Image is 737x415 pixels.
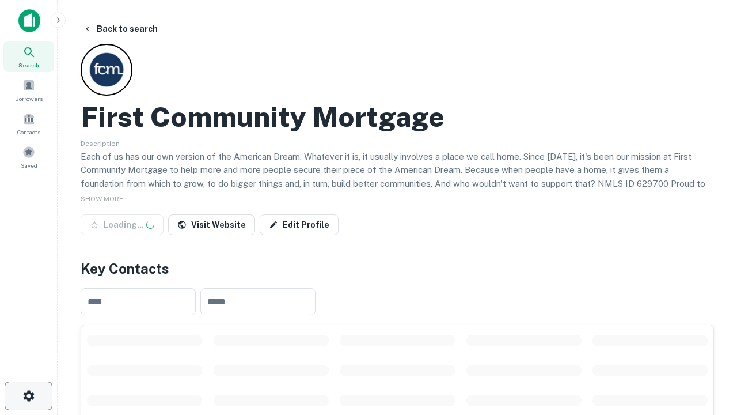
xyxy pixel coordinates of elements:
button: Back to search [78,18,162,39]
a: Visit Website [168,214,255,235]
p: Each of us has our own version of the American Dream. Whatever it is, it usually involves a place... [81,150,714,204]
a: Saved [3,141,54,172]
a: Edit Profile [260,214,339,235]
span: Borrowers [15,94,43,103]
span: Saved [21,161,37,170]
a: Contacts [3,108,54,139]
a: Search [3,41,54,72]
span: Search [18,61,39,70]
span: SHOW MORE [81,195,123,203]
h2: First Community Mortgage [81,100,445,134]
span: Contacts [17,127,40,137]
img: capitalize-icon.png [18,9,40,32]
span: Description [81,139,120,148]
iframe: Chat Widget [679,286,737,341]
h4: Key Contacts [81,258,714,279]
a: Borrowers [3,74,54,105]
